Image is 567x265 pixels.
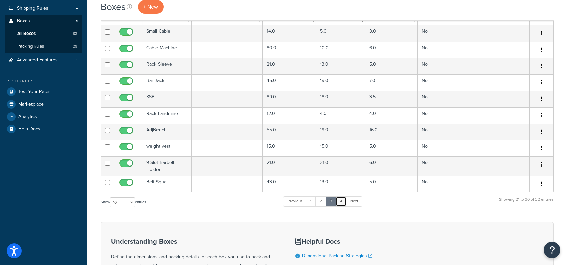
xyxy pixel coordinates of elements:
td: No [418,25,529,42]
td: 43.0 [263,176,316,192]
span: Advanced Features [17,57,58,63]
td: No [418,107,529,124]
td: 13.0 [316,58,365,74]
a: 3 [326,196,336,206]
td: 3.5 [365,91,418,107]
td: 4.0 [316,107,365,124]
td: 12.0 [263,107,316,124]
td: 55.0 [263,124,316,140]
button: Open Resource Center [544,242,560,258]
td: 6.0 [365,42,418,58]
td: 5.0 [365,176,418,192]
td: AdjBench [142,124,192,140]
span: Shipping Rules [17,6,48,11]
td: 18.0 [316,91,365,107]
td: 5.0 [365,140,418,156]
td: No [418,140,529,156]
td: 5.0 [365,58,418,74]
td: Cable Machine [142,42,192,58]
td: 5.0 [316,25,365,42]
a: All Boxes 32 [5,27,82,40]
td: SSB [142,91,192,107]
label: Show entries [101,197,146,207]
li: Boxes [5,15,82,53]
div: Showing 21 to 30 of 32 entries [499,196,554,210]
span: Packing Rules [17,44,44,49]
td: 13.0 [316,176,365,192]
td: No [418,176,529,192]
h3: Understanding Boxes [111,238,278,245]
li: All Boxes [5,27,82,40]
span: Test Your Rates [18,89,51,95]
li: Packing Rules [5,40,82,53]
h3: Helpful Docs [295,238,400,245]
span: Analytics [18,114,37,120]
a: Help Docs [5,123,82,135]
td: 19.0 [316,124,365,140]
a: Packing Rules 29 [5,40,82,53]
span: 29 [73,44,77,49]
a: Boxes [5,15,82,27]
span: Marketplace [18,102,44,107]
td: 89.0 [263,91,316,107]
a: 4 [336,196,346,206]
td: weight vest [142,140,192,156]
td: 21.0 [263,58,316,74]
td: Rack Sleeve [142,58,192,74]
td: 6.0 [365,156,418,176]
a: 1 [306,196,316,206]
td: 15.0 [316,140,365,156]
td: 80.0 [263,42,316,58]
td: No [418,58,529,74]
td: No [418,91,529,107]
a: Analytics [5,111,82,123]
td: 16.0 [365,124,418,140]
td: Small Cable [142,25,192,42]
td: 45.0 [263,74,316,91]
td: 21.0 [263,156,316,176]
td: No [418,124,529,140]
a: Previous [283,196,307,206]
td: 10.0 [316,42,365,58]
td: 7.0 [365,74,418,91]
td: Bar Jack [142,74,192,91]
span: Boxes [17,18,30,24]
span: 3 [75,57,78,63]
h1: Boxes [101,0,126,13]
a: Shipping Rules [5,2,82,15]
a: Next [346,196,362,206]
td: 14.0 [263,25,316,42]
span: All Boxes [17,31,36,37]
span: 32 [73,31,77,37]
td: No [418,74,529,91]
select: Showentries [110,197,135,207]
td: 21.0 [316,156,365,176]
div: Resources [5,78,82,84]
a: 2 [315,196,326,206]
td: 9-Slot Barbell Holder [142,156,192,176]
td: Rack Landmine [142,107,192,124]
td: No [418,156,529,176]
span: + New [143,3,158,11]
a: Marketplace [5,98,82,110]
span: Help Docs [18,126,40,132]
li: Advanced Features [5,54,82,66]
a: Dimensional Packing Strategies [302,252,372,259]
td: 19.0 [316,74,365,91]
a: Test Your Rates [5,86,82,98]
td: 3.0 [365,25,418,42]
td: No [418,42,529,58]
td: 15.0 [263,140,316,156]
a: Advanced Features 3 [5,54,82,66]
td: Belt Squat [142,176,192,192]
td: 4.0 [365,107,418,124]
